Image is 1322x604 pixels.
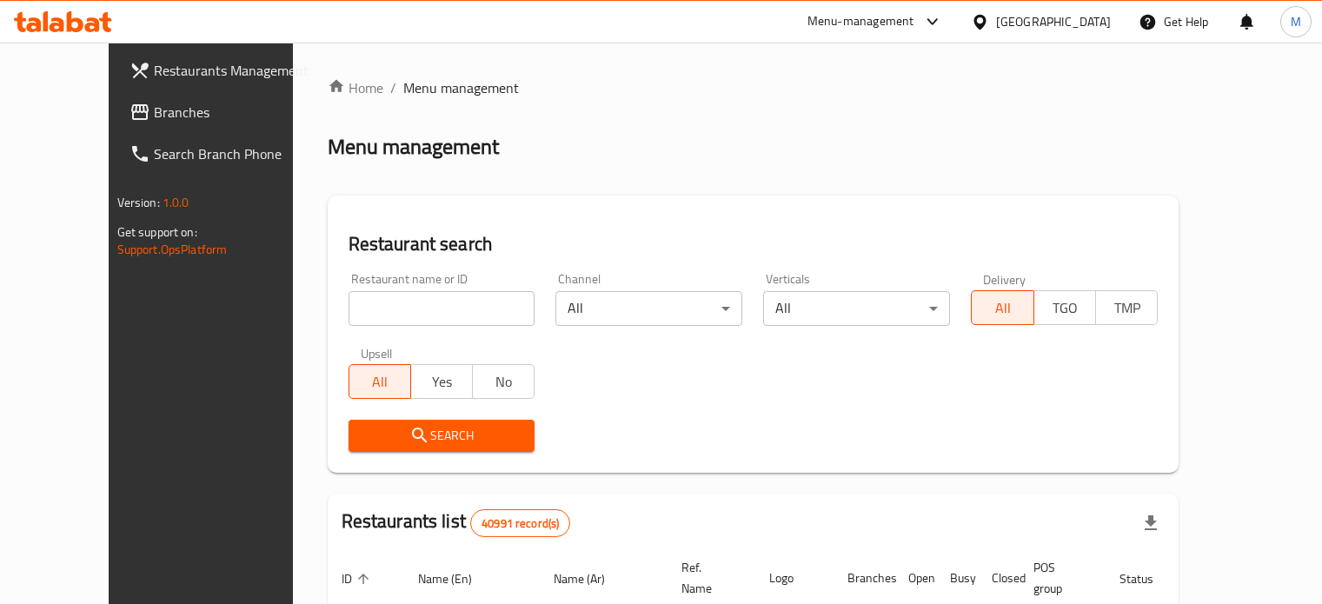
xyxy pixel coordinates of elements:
[342,568,375,589] span: ID
[1033,290,1096,325] button: TGO
[117,238,228,261] a: Support.OpsPlatform
[116,133,329,175] a: Search Branch Phone
[154,102,316,123] span: Branches
[418,369,466,395] span: Yes
[154,60,316,81] span: Restaurants Management
[116,91,329,133] a: Branches
[554,568,628,589] span: Name (Ar)
[342,508,571,537] h2: Restaurants list
[349,291,535,326] input: Search for restaurant name or ID..
[1033,557,1085,599] span: POS group
[763,291,950,326] div: All
[1119,568,1176,589] span: Status
[362,425,521,447] span: Search
[117,221,197,243] span: Get support on:
[410,364,473,399] button: Yes
[983,273,1026,285] label: Delivery
[471,515,569,532] span: 40991 record(s)
[328,133,499,161] h2: Menu management
[349,420,535,452] button: Search
[328,77,1179,98] nav: breadcrumb
[1103,295,1151,321] span: TMP
[154,143,316,164] span: Search Branch Phone
[403,77,519,98] span: Menu management
[356,369,404,395] span: All
[349,364,411,399] button: All
[117,191,160,214] span: Version:
[470,509,570,537] div: Total records count
[116,50,329,91] a: Restaurants Management
[971,290,1033,325] button: All
[681,557,734,599] span: Ref. Name
[979,295,1026,321] span: All
[390,77,396,98] li: /
[349,231,1159,257] h2: Restaurant search
[418,568,495,589] span: Name (En)
[996,12,1111,31] div: [GEOGRAPHIC_DATA]
[807,11,914,32] div: Menu-management
[480,369,528,395] span: No
[163,191,189,214] span: 1.0.0
[555,291,742,326] div: All
[1291,12,1301,31] span: M
[1041,295,1089,321] span: TGO
[328,77,383,98] a: Home
[472,364,535,399] button: No
[361,347,393,359] label: Upsell
[1095,290,1158,325] button: TMP
[1130,502,1172,544] div: Export file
